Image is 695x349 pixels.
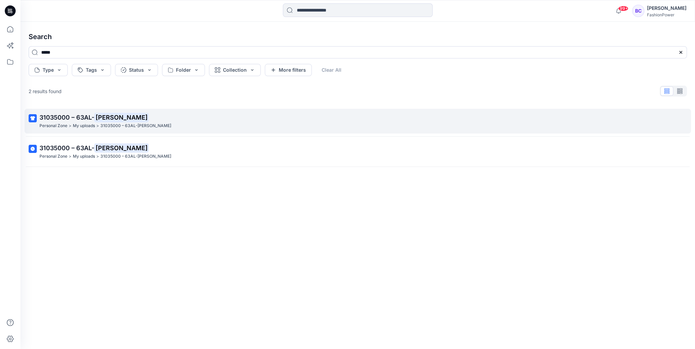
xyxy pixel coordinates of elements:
[115,64,158,76] button: Status
[162,64,205,76] button: Folder
[647,4,686,12] div: [PERSON_NAME]
[73,122,95,129] p: My uploads
[647,12,686,17] div: FashionPower
[100,153,171,160] p: 31035000 – 63AL-Molly
[25,109,691,134] a: 31035000 – 63AL-[PERSON_NAME]Personal Zone>My uploads>31035000 – 63AL-[PERSON_NAME]
[265,64,312,76] button: More filters
[96,122,99,129] p: >
[94,143,149,153] mark: [PERSON_NAME]
[39,153,67,160] p: Personal Zone
[23,27,692,46] h4: Search
[618,6,628,11] span: 99+
[39,114,94,121] span: 31035000 – 63AL-
[209,64,261,76] button: Collection
[69,153,71,160] p: >
[25,139,691,164] a: 31035000 – 63AL-[PERSON_NAME]Personal Zone>My uploads>31035000 – 63AL-[PERSON_NAME]
[100,122,171,129] p: 31035000 – 63AL-Molly
[72,64,111,76] button: Tags
[39,122,67,129] p: Personal Zone
[69,122,71,129] p: >
[29,88,62,95] p: 2 results found
[29,64,68,76] button: Type
[94,112,149,122] mark: [PERSON_NAME]
[632,5,644,17] div: BC
[73,153,95,160] p: My uploads
[39,144,94,152] span: 31035000 – 63AL-
[96,153,99,160] p: >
